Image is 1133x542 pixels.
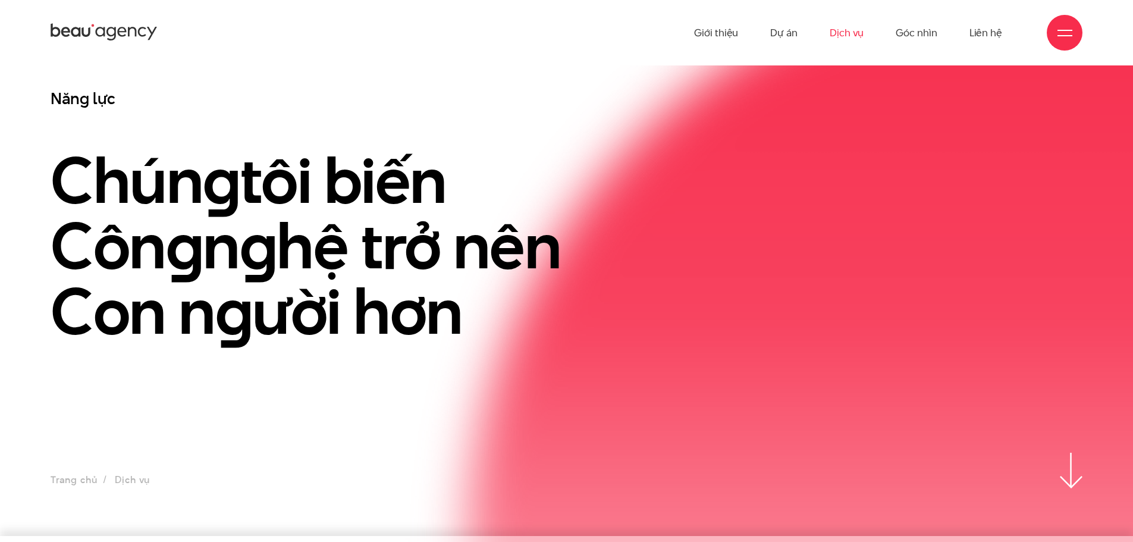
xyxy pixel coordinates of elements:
[51,148,817,344] h1: Chún tôi biến Côn n hệ trở nên Con n ười hơn
[51,473,97,487] a: Trang chủ
[51,88,817,109] h3: Năng lực
[203,136,240,225] en: g
[215,267,253,356] en: g
[240,201,277,290] en: g
[166,201,203,290] en: g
